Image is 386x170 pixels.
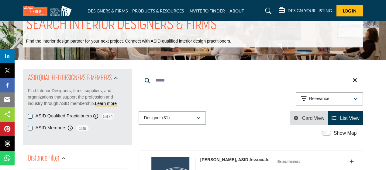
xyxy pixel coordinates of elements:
[132,8,184,13] a: PRODUCTS & RESOURCES
[336,5,363,16] button: Log In
[88,8,128,13] a: DESIGNERS & FIRMS
[302,116,325,121] span: Card View
[36,113,92,120] label: ASID Qualified Practitioners
[350,159,354,164] a: Add To List
[288,8,332,13] h5: DESIGN YOUR LISTING
[95,101,117,106] a: Learn more
[23,6,75,16] img: Site Logo
[275,158,302,166] img: ASID Qualified Practitioners Badge Icon
[26,16,217,35] h1: SEARCH INTERIOR DESIGNERS & FIRMS
[328,111,363,125] li: List View
[340,116,360,121] span: List View
[101,113,115,120] span: 5471
[144,115,170,121] p: Designer (31)
[36,124,67,131] label: ASID Members
[343,8,357,13] span: Log In
[334,130,357,137] label: Show Map
[139,73,363,88] input: Search Keyword
[259,6,275,16] a: Search
[28,153,60,164] h2: Distance Filter
[28,88,127,107] p: Find Interior Designers, firms, suppliers, and organizations that support the profession and indu...
[229,8,244,13] a: ABOUT
[26,38,231,44] p: Find the interior design partner for your next project. Connect with ASID-qualified interior desi...
[200,157,270,162] a: [PERSON_NAME], ASID Associate
[200,157,270,163] p: Giselle Hymanson, ASID Associate
[28,114,33,119] input: ASID Qualified Practitioners checkbox
[296,92,363,106] button: Relevance
[28,126,33,130] input: ASID Members checkbox
[309,96,329,102] p: Relevance
[279,7,332,15] div: DESIGN YOUR LISTING
[294,116,324,121] a: View Card
[139,111,206,125] button: Designer (31)
[290,111,328,125] li: Card View
[188,8,225,13] a: INVITE TO FINDER
[76,124,89,132] span: 189
[332,116,359,121] a: View List
[28,73,112,84] h2: ASID QUALIFIED DESIGNERS & MEMBERS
